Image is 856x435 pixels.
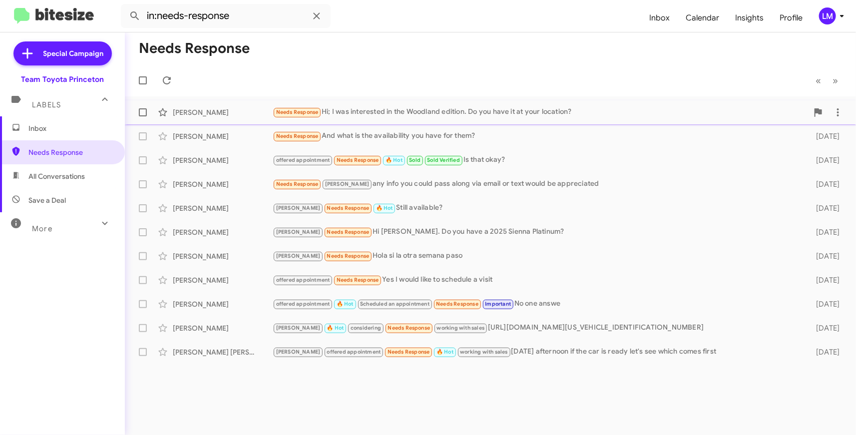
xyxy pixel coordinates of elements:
[386,157,403,163] span: 🔥 Hot
[327,325,344,331] span: 🔥 Hot
[678,3,727,32] a: Calendar
[810,70,827,91] button: Previous
[28,123,113,133] span: Inbox
[327,205,370,211] span: Needs Response
[833,74,838,87] span: »
[327,253,370,259] span: Needs Response
[276,301,330,307] span: offered appointment
[32,100,61,109] span: Labels
[327,229,370,235] span: Needs Response
[276,157,330,163] span: offered appointment
[276,277,330,283] span: offered appointment
[376,205,393,211] span: 🔥 Hot
[273,226,802,238] div: Hi [PERSON_NAME]. Do you have a 2025 Sienna Platinum?
[173,131,273,141] div: [PERSON_NAME]
[276,109,319,115] span: Needs Response
[173,347,273,357] div: [PERSON_NAME] [PERSON_NAME]
[802,203,848,213] div: [DATE]
[802,347,848,357] div: [DATE]
[437,325,485,331] span: working with sales
[819,7,836,24] div: LM
[276,253,321,259] span: [PERSON_NAME]
[485,301,511,307] span: Important
[641,3,678,32] a: Inbox
[273,178,802,190] div: any info you could pass along via email or text would be appreciated
[273,154,802,166] div: Is that okay?
[273,130,802,142] div: And what is the availability you have for them?
[173,251,273,261] div: [PERSON_NAME]
[173,275,273,285] div: [PERSON_NAME]
[273,298,802,310] div: No one answe
[409,157,421,163] span: Sold
[121,4,331,28] input: Search
[276,325,321,331] span: [PERSON_NAME]
[173,203,273,213] div: [PERSON_NAME]
[388,349,430,355] span: Needs Response
[173,155,273,165] div: [PERSON_NAME]
[276,349,321,355] span: [PERSON_NAME]
[802,275,848,285] div: [DATE]
[816,74,821,87] span: «
[802,155,848,165] div: [DATE]
[276,133,319,139] span: Needs Response
[337,301,354,307] span: 🔥 Hot
[827,70,844,91] button: Next
[276,181,319,187] span: Needs Response
[173,179,273,189] div: [PERSON_NAME]
[811,7,845,24] button: LM
[810,70,844,91] nav: Page navigation example
[28,171,85,181] span: All Conversations
[337,157,379,163] span: Needs Response
[173,323,273,333] div: [PERSON_NAME]
[727,3,772,32] a: Insights
[273,106,808,118] div: Hi; I was interested in the Woodland edition. Do you have it at your location?
[436,349,453,355] span: 🔥 Hot
[351,325,381,331] span: considering
[273,346,802,358] div: [DATE] afternoon if the car is ready let's see which comes first
[802,227,848,237] div: [DATE]
[388,325,430,331] span: Needs Response
[273,274,802,286] div: Yes I would like to schedule a visit
[13,41,112,65] a: Special Campaign
[360,301,429,307] span: Scheduled an appointment
[276,205,321,211] span: [PERSON_NAME]
[28,195,66,205] span: Save a Deal
[772,3,811,32] a: Profile
[802,179,848,189] div: [DATE]
[337,277,379,283] span: Needs Response
[173,299,273,309] div: [PERSON_NAME]
[173,227,273,237] div: [PERSON_NAME]
[273,250,802,262] div: Hola si la otra semana paso
[802,251,848,261] div: [DATE]
[327,349,381,355] span: offered appointment
[273,202,802,214] div: Still available?
[802,323,848,333] div: [DATE]
[273,322,802,334] div: [URL][DOMAIN_NAME][US_VEHICLE_IDENTIFICATION_NUMBER]
[802,131,848,141] div: [DATE]
[427,157,460,163] span: Sold Verified
[802,299,848,309] div: [DATE]
[173,107,273,117] div: [PERSON_NAME]
[28,147,113,157] span: Needs Response
[32,224,52,233] span: More
[21,74,104,84] div: Team Toyota Princeton
[460,349,508,355] span: working with sales
[276,229,321,235] span: [PERSON_NAME]
[436,301,478,307] span: Needs Response
[325,181,370,187] span: [PERSON_NAME]
[43,48,104,58] span: Special Campaign
[139,40,250,56] h1: Needs Response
